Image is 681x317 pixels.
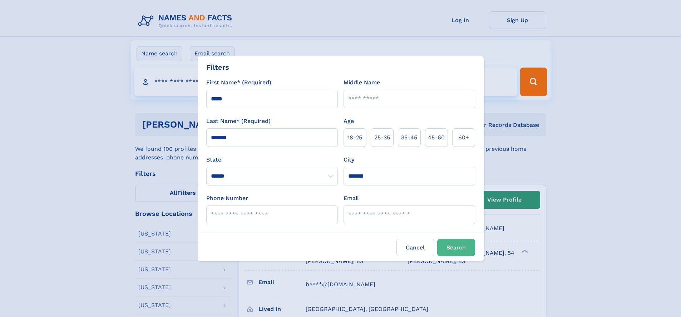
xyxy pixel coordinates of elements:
label: City [344,155,354,164]
span: 35‑45 [401,133,417,142]
span: 18‑25 [347,133,362,142]
label: Last Name* (Required) [206,117,271,125]
span: 25‑35 [374,133,390,142]
label: First Name* (Required) [206,78,271,87]
label: Email [344,194,359,203]
span: 45‑60 [428,133,445,142]
label: Middle Name [344,78,380,87]
label: Age [344,117,354,125]
label: Cancel [396,239,434,256]
button: Search [437,239,475,256]
span: 60+ [458,133,469,142]
div: Filters [206,62,229,73]
label: State [206,155,338,164]
label: Phone Number [206,194,248,203]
